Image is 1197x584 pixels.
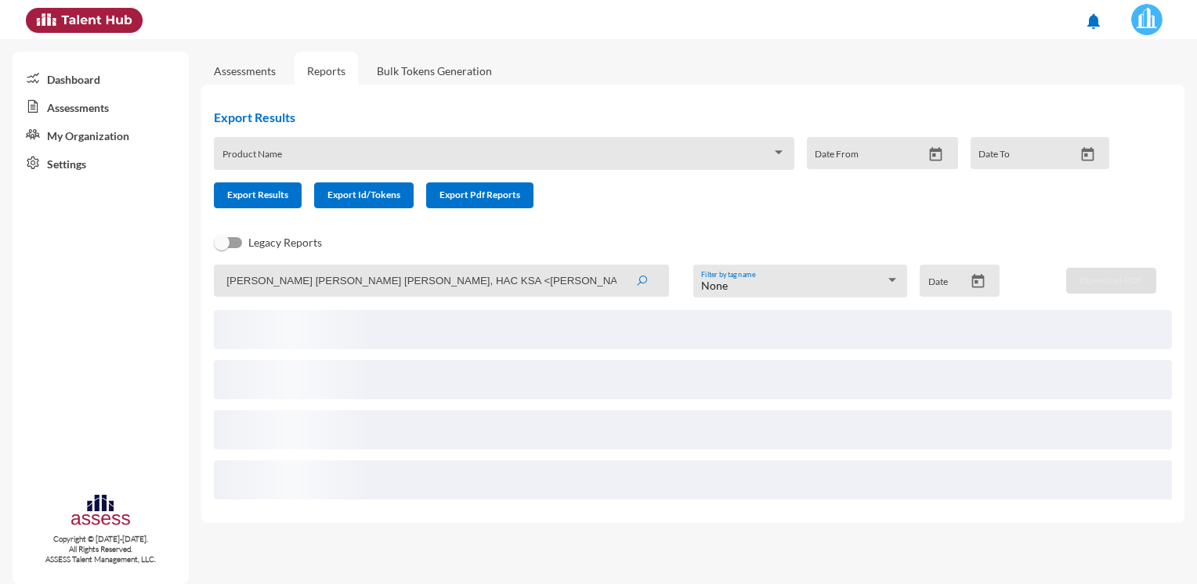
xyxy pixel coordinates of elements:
[1084,12,1103,31] mat-icon: notifications
[13,92,189,121] a: Assessments
[426,182,533,208] button: Export Pdf Reports
[964,273,992,290] button: Open calendar
[248,233,322,252] span: Legacy Reports
[1074,146,1101,163] button: Open calendar
[701,279,728,292] span: None
[922,146,949,163] button: Open calendar
[1079,274,1143,286] span: Download PDF
[227,189,288,200] span: Export Results
[214,265,669,297] input: Search by name, token, assessment type, etc.
[70,492,132,531] img: assesscompany-logo.png
[13,64,189,92] a: Dashboard
[13,121,189,149] a: My Organization
[214,110,1122,124] h2: Export Results
[439,189,520,200] span: Export Pdf Reports
[295,52,358,90] a: Reports
[314,182,414,208] button: Export Id/Tokens
[1066,268,1156,294] button: Download PDF
[214,64,276,78] a: Assessments
[327,189,400,200] span: Export Id/Tokens
[13,149,189,177] a: Settings
[364,52,504,90] a: Bulk Tokens Generation
[13,534,189,564] p: Copyright © [DATE]-[DATE]. All Rights Reserved. ASSESS Talent Management, LLC.
[214,182,302,208] button: Export Results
